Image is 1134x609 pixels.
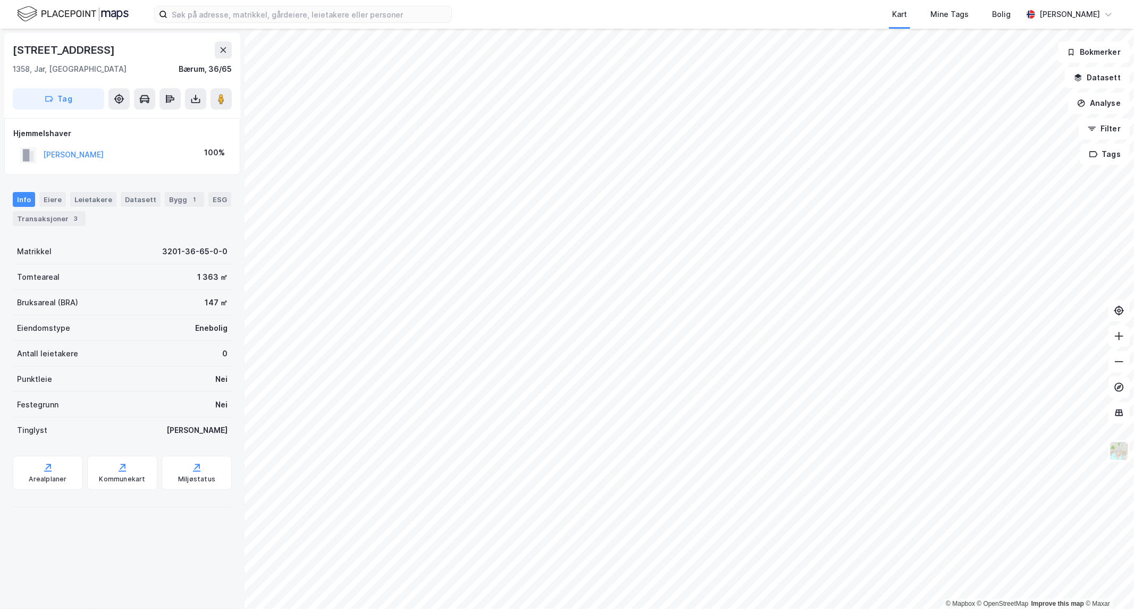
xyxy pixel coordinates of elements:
div: Nei [215,398,228,411]
div: Matrikkel [17,245,52,258]
div: Bygg [165,192,204,207]
div: [STREET_ADDRESS] [13,41,117,59]
div: Transaksjoner [13,211,86,226]
div: ESG [208,192,231,207]
div: 0 [222,347,228,360]
button: Tags [1080,144,1130,165]
div: Bolig [992,8,1011,21]
div: [PERSON_NAME] [1039,8,1100,21]
img: logo.f888ab2527a4732fd821a326f86c7f29.svg [17,5,129,23]
div: [PERSON_NAME] [166,424,228,437]
a: OpenStreetMap [977,600,1029,607]
div: Kart [892,8,907,21]
button: Bokmerker [1058,41,1130,63]
div: Bærum, 36/65 [179,63,232,76]
div: Eiere [39,192,66,207]
iframe: Chat Widget [1081,558,1134,609]
div: Hjemmelshaver [13,127,231,140]
div: Festegrunn [17,398,58,411]
div: Eiendomstype [17,322,70,335]
div: Info [13,192,35,207]
div: Enebolig [195,322,228,335]
div: 3201-36-65-0-0 [162,245,228,258]
div: 147 ㎡ [205,296,228,309]
a: Mapbox [946,600,975,607]
div: Miljøstatus [178,475,215,483]
button: Analyse [1068,93,1130,114]
a: Improve this map [1031,600,1084,607]
button: Tag [13,88,104,110]
div: Kommunekart [99,475,145,483]
div: Leietakere [70,192,116,207]
div: 100% [204,146,225,159]
button: Datasett [1065,67,1130,88]
div: Datasett [121,192,161,207]
div: Antall leietakere [17,347,78,360]
div: Bruksareal (BRA) [17,296,78,309]
button: Filter [1079,118,1130,139]
div: Tomteareal [17,271,60,283]
img: Z [1109,441,1129,461]
div: 1 [189,194,200,205]
div: 1358, Jar, [GEOGRAPHIC_DATA] [13,63,127,76]
div: Punktleie [17,373,52,386]
input: Søk på adresse, matrikkel, gårdeiere, leietakere eller personer [167,6,451,22]
div: Kontrollprogram for chat [1081,558,1134,609]
div: Mine Tags [930,8,969,21]
div: Tinglyst [17,424,47,437]
div: Nei [215,373,228,386]
div: 1 363 ㎡ [197,271,228,283]
div: 3 [71,213,81,224]
div: Arealplaner [29,475,66,483]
